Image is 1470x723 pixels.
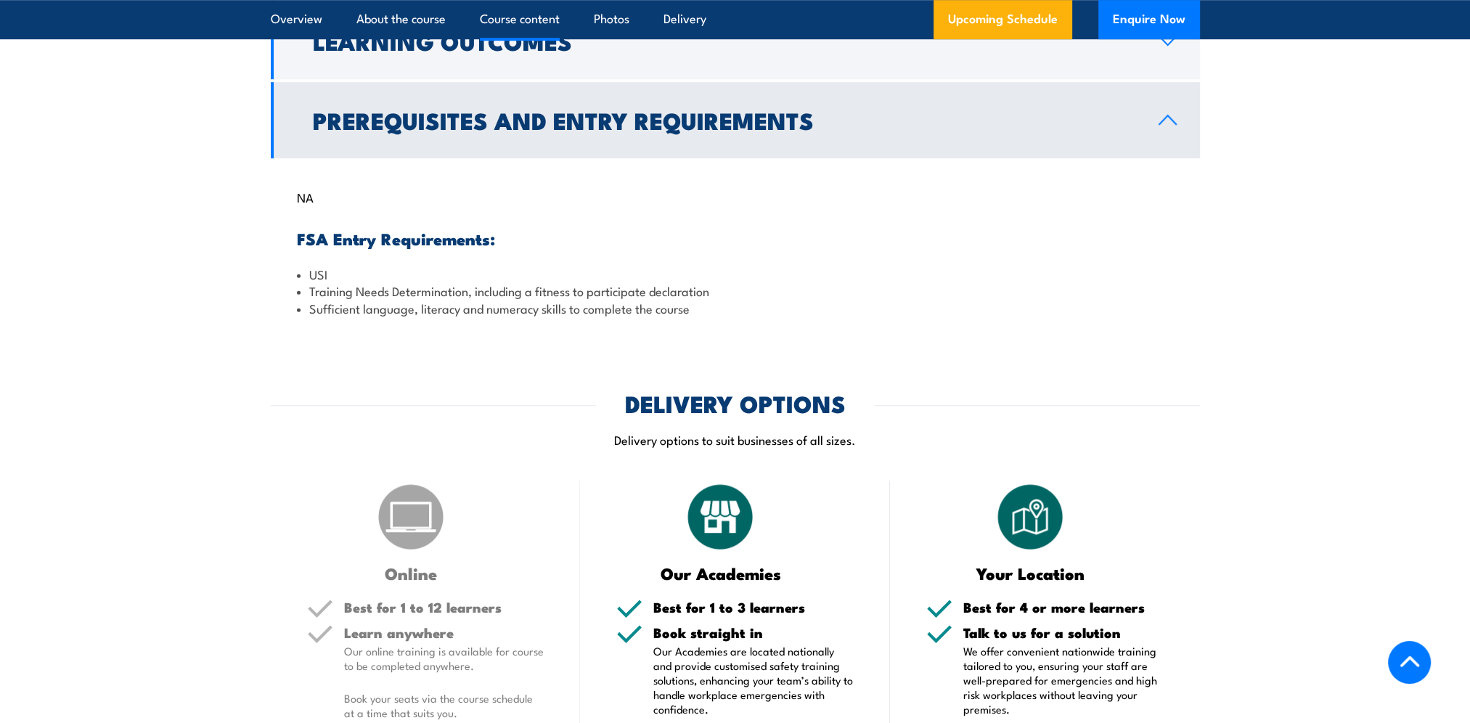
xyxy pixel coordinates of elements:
a: Learning Outcomes [271,3,1200,79]
p: Our Academies are located nationally and provide customised safety training solutions, enhancing ... [653,644,854,716]
h2: Learning Outcomes [313,30,1135,51]
h3: Online [307,565,515,581]
li: Training Needs Determination, including a fitness to participate declaration [297,282,1174,299]
p: Delivery options to suit businesses of all sizes. [271,431,1200,448]
h2: Prerequisites and Entry Requirements [313,110,1135,130]
h5: Book straight in [653,626,854,640]
h3: Your Location [926,565,1135,581]
p: Our online training is available for course to be completed anywhere. [344,644,544,673]
h5: Best for 1 to 3 learners [653,600,854,614]
p: Book your seats via the course schedule at a time that suits you. [344,691,544,720]
li: Sufficient language, literacy and numeracy skills to complete the course [297,300,1174,316]
li: USI [297,266,1174,282]
h5: Talk to us for a solution [963,626,1164,640]
h5: Learn anywhere [344,626,544,640]
h3: Our Academies [616,565,825,581]
a: Prerequisites and Entry Requirements [271,82,1200,158]
h5: Best for 1 to 12 learners [344,600,544,614]
p: We offer convenient nationwide training tailored to you, ensuring your staff are well-prepared fo... [963,644,1164,716]
h2: DELIVERY OPTIONS [625,393,846,413]
h3: FSA Entry Requirements: [297,230,1174,247]
h5: Best for 4 or more learners [963,600,1164,614]
p: NA [297,189,1174,204]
